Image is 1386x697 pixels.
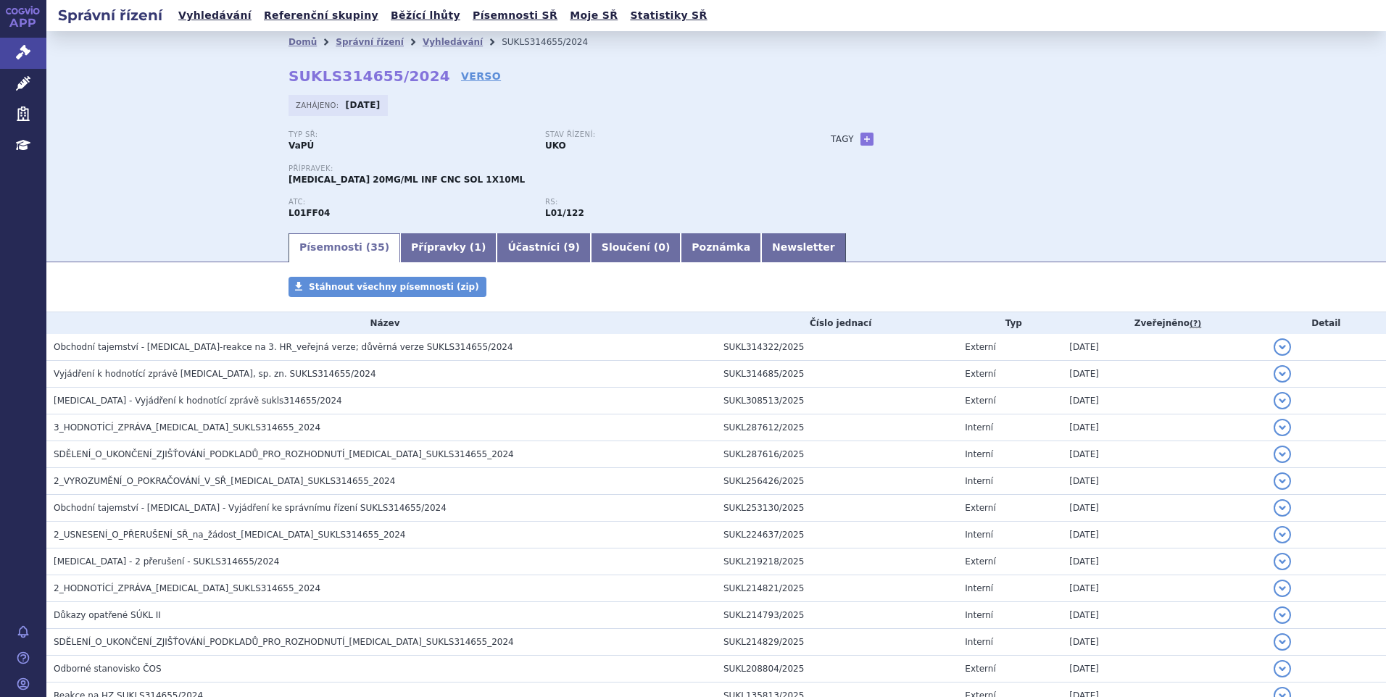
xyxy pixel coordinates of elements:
th: Číslo jednací [716,312,958,334]
a: Účastníci (9) [497,233,590,262]
a: Správní řízení [336,37,404,47]
a: + [860,133,873,146]
td: [DATE] [1062,548,1266,575]
span: Externí [965,342,995,352]
span: Odborné stanovisko ČOS [54,664,162,674]
button: detail [1274,365,1291,383]
span: Externí [965,503,995,513]
span: Interní [965,583,993,593]
button: detail [1274,660,1291,677]
span: Externí [965,369,995,379]
span: Důkazy opatřené SÚKL II [54,610,161,620]
a: Referenční skupiny [260,6,383,25]
span: Interní [965,449,993,459]
a: Písemnosti SŘ [468,6,562,25]
a: Vyhledávání [423,37,483,47]
p: ATC: [289,198,531,206]
a: Stáhnout všechny písemnosti (zip) [289,277,486,297]
p: Typ SŘ: [289,130,531,139]
td: SUKL287612/2025 [716,414,958,441]
button: detail [1274,392,1291,409]
td: [DATE] [1062,522,1266,548]
td: [DATE] [1062,575,1266,602]
td: SUKL214793/2025 [716,602,958,629]
p: RS: [545,198,787,206]
span: Obchodní tajemství - Bavencio - Vyjádření ke správnímu řízení SUKLS314655/2024 [54,503,447,513]
span: 9 [568,241,576,253]
td: [DATE] [1062,388,1266,414]
button: detail [1274,580,1291,597]
span: Zahájeno: [296,99,341,111]
button: detail [1274,338,1291,356]
button: detail [1274,526,1291,543]
span: 1 [474,241,481,253]
button: detail [1274,472,1291,490]
td: [DATE] [1062,629,1266,656]
th: Detail [1266,312,1386,334]
td: [DATE] [1062,468,1266,495]
td: [DATE] [1062,441,1266,468]
span: Externí [965,664,995,674]
td: [DATE] [1062,334,1266,361]
span: 2_HODNOTÍCÍ_ZPRÁVA_BAVENCIO_SUKLS314655_2024 [54,583,320,593]
a: Přípravky (1) [400,233,497,262]
span: 2_USNESENÍ_O_PŘERUŠENÍ_SŘ_na_žádost_BAVENCIO_SUKLS314655_2024 [54,530,405,540]
td: SUKL314685/2025 [716,361,958,388]
span: Interní [965,610,993,620]
button: detail [1274,446,1291,463]
span: Bavencio - 2 přerušení - SUKLS314655/2024 [54,556,279,567]
span: Interní [965,476,993,486]
span: SDĚLENÍ_O_UKONČENÍ_ZJIŠŤOVÁNÍ_PODKLADŮ_PRO_ROZHODNUTÍ_BAVENCIO_SUKLS314655_2024 [54,449,514,459]
strong: VaPÚ [289,141,314,151]
span: Externí [965,396,995,406]
th: Typ [958,312,1062,334]
th: Název [46,312,716,334]
a: Moje SŘ [565,6,622,25]
a: Běžící lhůty [386,6,465,25]
a: VERSO [461,69,501,83]
span: 0 [658,241,665,253]
td: SUKL314322/2025 [716,334,958,361]
span: 3_HODNOTÍCÍ_ZPRÁVA_BAVENCIO_SUKLS314655_2024 [54,422,320,433]
h2: Správní řízení [46,5,174,25]
a: Sloučení (0) [591,233,681,262]
button: detail [1274,419,1291,436]
span: Interní [965,530,993,540]
span: BAVENCIO - Vyjádření k hodnotící zprávě sukls314655/2024 [54,396,342,406]
a: Domů [289,37,317,47]
button: detail [1274,606,1291,624]
th: Zveřejněno [1062,312,1266,334]
span: Interní [965,637,993,647]
span: Externí [965,556,995,567]
td: SUKL219218/2025 [716,548,958,575]
td: [DATE] [1062,414,1266,441]
abbr: (?) [1190,319,1201,329]
button: detail [1274,553,1291,570]
strong: SUKLS314655/2024 [289,67,450,85]
h3: Tagy [831,130,854,148]
span: 2_VYROZUMĚNÍ_O_POKRAČOVÁNÍ_V_SŘ_BAVENCIO_SUKLS314655_2024 [54,476,395,486]
span: 35 [370,241,384,253]
td: SUKL253130/2025 [716,495,958,522]
td: [DATE] [1062,361,1266,388]
strong: avelumab [545,208,584,218]
strong: UKO [545,141,566,151]
a: Statistiky SŘ [626,6,711,25]
button: detail [1274,499,1291,517]
a: Poznámka [681,233,761,262]
p: Stav řízení: [545,130,787,139]
td: SUKL287616/2025 [716,441,958,468]
td: SUKL308513/2025 [716,388,958,414]
td: [DATE] [1062,602,1266,629]
span: SDĚLENÍ_O_UKONČENÍ_ZJIŠŤOVÁNÍ_PODKLADŮ_PRO_ROZHODNUTÍ_BAVENCIO_SUKLS314655_2024 [54,637,514,647]
td: SUKL214829/2025 [716,629,958,656]
td: SUKL224637/2025 [716,522,958,548]
span: Vyjádření k hodnotící zprávě BAVENCIO, sp. zn. SUKLS314655/2024 [54,369,376,379]
a: Vyhledávání [174,6,256,25]
td: SUKL208804/2025 [716,656,958,683]
a: Písemnosti (35) [289,233,400,262]
span: Stáhnout všechny písemnosti (zip) [309,282,479,292]
td: [DATE] [1062,495,1266,522]
span: Interní [965,422,993,433]
td: SUKL214821/2025 [716,575,958,602]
